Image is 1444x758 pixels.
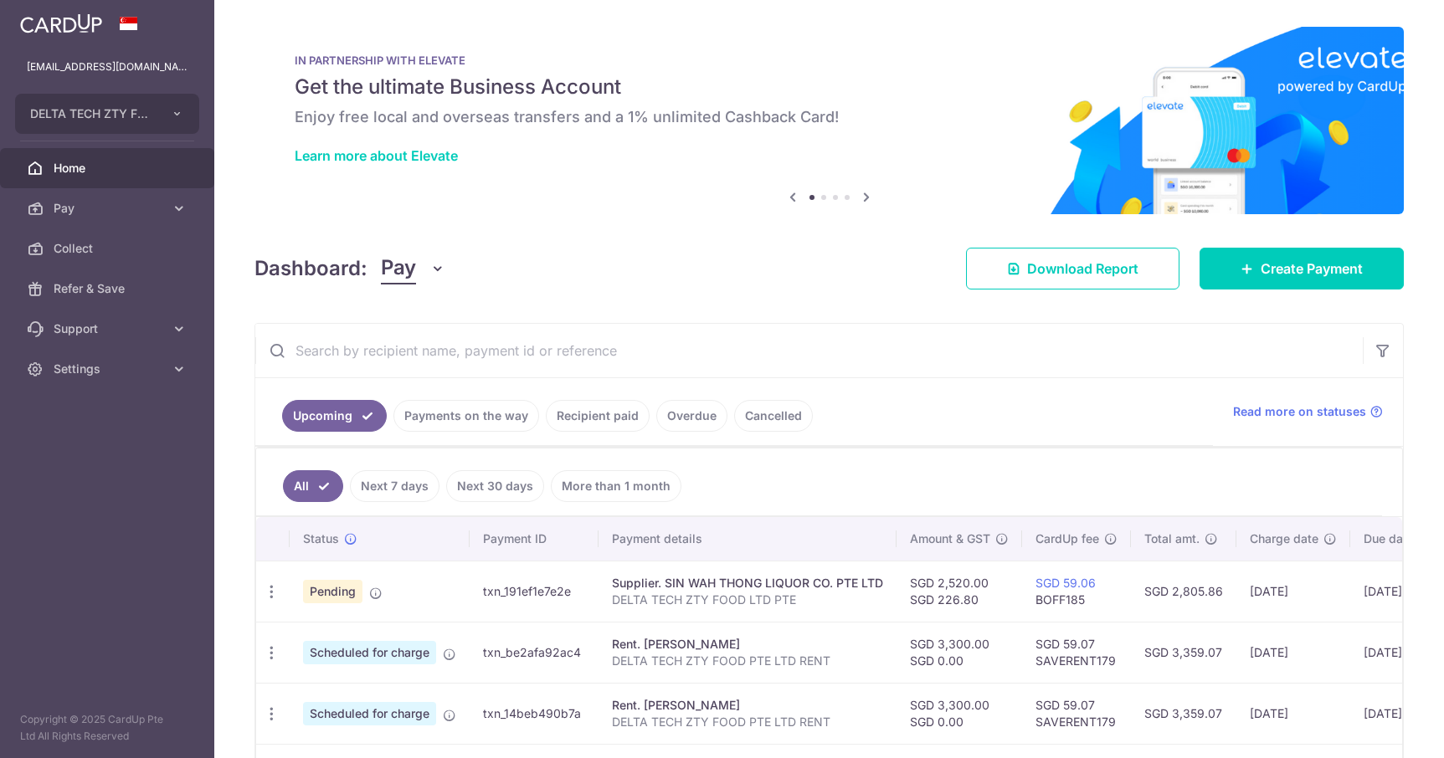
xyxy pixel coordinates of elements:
td: [DATE] [1236,622,1350,683]
a: Next 30 days [446,470,544,502]
th: Payment ID [470,517,599,561]
td: SGD 59.07 SAVERENT179 [1022,683,1131,744]
td: SGD 2,805.86 [1131,561,1236,622]
h4: Dashboard: [254,254,367,284]
div: Supplier. SIN WAH THONG LIQUOR CO. PTE LTD [612,575,883,592]
img: Renovation banner [254,27,1404,214]
span: DELTA TECH ZTY FOOD PTE. LTD. [30,105,154,122]
a: Cancelled [734,400,813,432]
td: SGD 3,300.00 SGD 0.00 [897,622,1022,683]
span: Refer & Save [54,280,164,297]
p: DELTA TECH ZTY FOOD PTE LTD RENT [612,714,883,730]
span: Home [54,160,164,177]
td: SGD 59.07 SAVERENT179 [1022,622,1131,683]
span: Total amt. [1144,530,1200,547]
td: txn_14beb490b7a [470,683,599,744]
a: Upcoming [282,400,387,432]
td: txn_be2afa92ac4 [470,622,599,683]
td: SGD 2,520.00 SGD 226.80 [897,561,1022,622]
p: IN PARTNERSHIP WITH ELEVATE [295,54,1364,67]
span: Pending [303,580,362,603]
span: Pay [54,200,164,217]
a: More than 1 month [551,470,681,502]
div: Rent. [PERSON_NAME] [612,697,883,714]
p: DELTA TECH ZTY FOOD PTE LTD RENT [612,653,883,669]
span: Settings [54,361,164,377]
a: Next 7 days [350,470,439,502]
th: Payment details [599,517,897,561]
span: Status [303,530,339,547]
span: Collect [54,240,164,257]
h5: Get the ultimate Business Account [295,74,1364,100]
span: Scheduled for charge [303,641,436,664]
button: DELTA TECH ZTY FOOD PTE. LTD. [15,94,199,134]
a: Overdue [656,400,727,432]
span: Scheduled for charge [303,702,436,725]
span: Pay [381,253,416,284]
a: Payments on the way [393,400,539,432]
span: Create Payment [1261,259,1363,279]
a: Download Report [966,248,1179,289]
td: BOFF185 [1022,561,1131,622]
td: SGD 3,300.00 SGD 0.00 [897,683,1022,744]
td: [DATE] [1236,683,1350,744]
span: CardUp fee [1035,530,1099,547]
iframe: Opens a widget where you can find more information [1339,708,1427,750]
td: SGD 3,359.07 [1131,622,1236,683]
a: SGD 59.06 [1035,576,1096,590]
a: All [283,470,343,502]
a: Read more on statuses [1233,403,1383,420]
span: Amount & GST [910,530,990,547]
p: DELTA TECH ZTY FOOD LTD PTE [612,592,883,608]
span: Read more on statuses [1233,403,1366,420]
td: SGD 3,359.07 [1131,683,1236,744]
td: txn_191ef1e7e2e [470,561,599,622]
a: Recipient paid [546,400,650,432]
input: Search by recipient name, payment id or reference [255,324,1363,377]
a: Learn more about Elevate [295,147,458,164]
div: Rent. [PERSON_NAME] [612,636,883,653]
a: Create Payment [1200,248,1404,289]
td: [DATE] [1236,561,1350,622]
span: Due date [1364,530,1414,547]
h6: Enjoy free local and overseas transfers and a 1% unlimited Cashback Card! [295,107,1364,127]
img: CardUp [20,13,102,33]
span: Download Report [1027,259,1138,279]
p: [EMAIL_ADDRESS][DOMAIN_NAME] [27,59,188,75]
button: Pay [381,253,445,284]
span: Support [54,320,164,337]
span: Charge date [1250,530,1318,547]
